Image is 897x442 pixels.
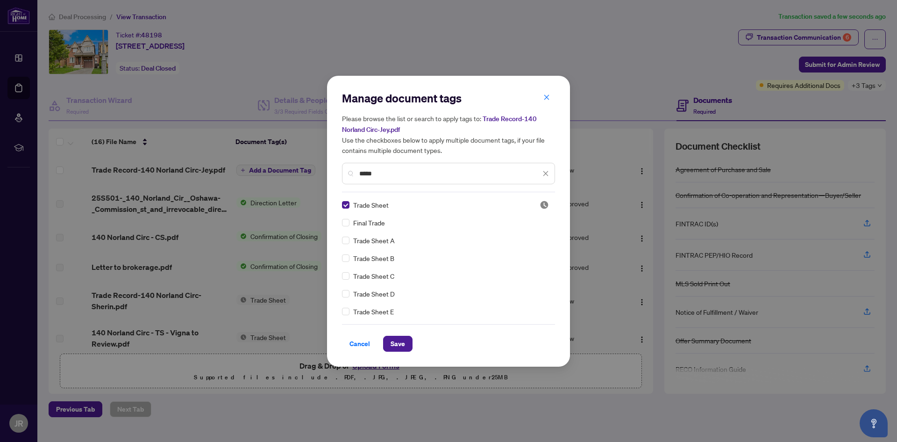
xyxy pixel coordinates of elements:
span: Final Trade [353,217,385,228]
span: close [543,94,550,101]
img: status [540,200,549,210]
span: Trade Record-140 Norland Circ-Jey.pdf [342,115,537,134]
span: Trade Sheet D [353,289,395,299]
button: Open asap [860,409,888,437]
span: Trade Sheet A [353,235,395,246]
span: Pending Review [540,200,549,210]
button: Cancel [342,336,377,352]
span: close [542,170,549,177]
span: Cancel [349,336,370,351]
h2: Manage document tags [342,91,555,106]
span: Trade Sheet C [353,271,394,281]
button: Save [383,336,413,352]
h5: Please browse the list or search to apply tags to: Use the checkboxes below to apply multiple doc... [342,113,555,155]
span: Save [391,336,405,351]
span: Trade Sheet B [353,253,394,263]
span: Trade Sheet E [353,306,394,317]
span: Trade Sheet [353,200,389,210]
